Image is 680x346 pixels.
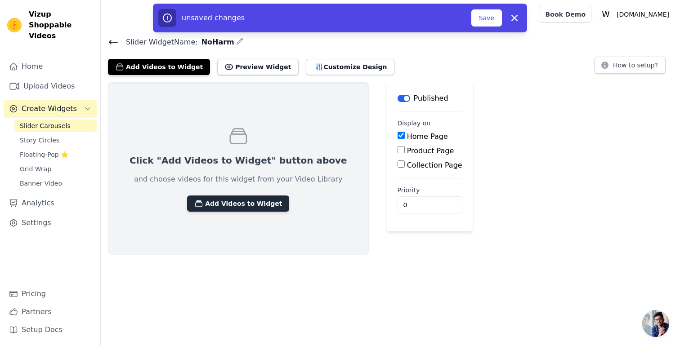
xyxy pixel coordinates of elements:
[182,13,245,22] span: unsaved changes
[14,148,97,161] a: Floating-Pop ⭐
[20,164,51,173] span: Grid Wrap
[398,119,431,128] legend: Display on
[4,77,97,95] a: Upload Videos
[20,121,71,130] span: Slider Carousels
[595,57,666,74] button: How to setup?
[14,177,97,190] a: Banner Video
[20,136,59,145] span: Story Circles
[642,310,669,337] a: Open chat
[414,93,448,104] p: Published
[22,103,77,114] span: Create Widgets
[4,100,97,118] button: Create Widgets
[14,163,97,175] a: Grid Wrap
[217,59,298,75] button: Preview Widget
[306,59,394,75] button: Customize Design
[407,132,448,141] label: Home Page
[119,37,198,48] span: Slider Widget Name:
[236,36,243,48] div: Edit Name
[20,150,68,159] span: Floating-Pop ⭐
[471,9,502,27] button: Save
[130,154,347,167] p: Click "Add Videos to Widget" button above
[4,58,97,75] a: Home
[4,303,97,321] a: Partners
[407,146,454,155] label: Product Page
[595,63,666,71] a: How to setup?
[14,120,97,132] a: Slider Carousels
[14,134,97,146] a: Story Circles
[398,186,462,195] label: Priority
[4,214,97,232] a: Settings
[4,285,97,303] a: Pricing
[407,161,462,169] label: Collection Page
[187,195,289,212] button: Add Videos to Widget
[20,179,62,188] span: Banner Video
[4,321,97,339] a: Setup Docs
[198,37,234,48] span: NoHarm
[108,59,210,75] button: Add Videos to Widget
[4,194,97,212] a: Analytics
[134,174,343,185] p: and choose videos for this widget from your Video Library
